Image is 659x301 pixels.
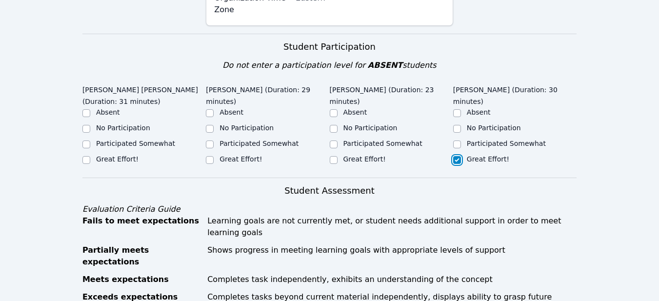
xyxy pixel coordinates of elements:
[82,184,577,198] h3: Student Assessment
[207,274,577,285] div: Completes task independently, exhibits an understanding of the concept
[467,140,546,147] label: Participated Somewhat
[467,155,509,163] label: Great Effort!
[207,244,577,268] div: Shows progress in meeting learning goals with appropriate levels of support
[220,124,274,132] label: No Participation
[453,81,577,107] legend: [PERSON_NAME] (Duration: 30 minutes)
[82,274,201,285] div: Meets expectations
[82,244,201,268] div: Partially meets expectations
[220,140,299,147] label: Participated Somewhat
[330,81,453,107] legend: [PERSON_NAME] (Duration: 23 minutes)
[206,81,329,107] legend: [PERSON_NAME] (Duration: 29 minutes)
[96,140,175,147] label: Participated Somewhat
[467,108,491,116] label: Absent
[343,155,386,163] label: Great Effort!
[207,215,577,239] div: Learning goals are not currently met, or student needs additional support in order to meet learni...
[343,108,367,116] label: Absent
[96,108,120,116] label: Absent
[96,155,139,163] label: Great Effort!
[82,215,201,239] div: Fails to meet expectations
[82,40,577,54] h3: Student Participation
[467,124,521,132] label: No Participation
[82,81,206,107] legend: [PERSON_NAME] [PERSON_NAME] (Duration: 31 minutes)
[343,140,422,147] label: Participated Somewhat
[82,60,577,71] div: Do not enter a participation level for students
[220,108,243,116] label: Absent
[368,60,402,70] span: ABSENT
[343,124,398,132] label: No Participation
[82,203,577,215] div: Evaluation Criteria Guide
[96,124,150,132] label: No Participation
[220,155,262,163] label: Great Effort!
